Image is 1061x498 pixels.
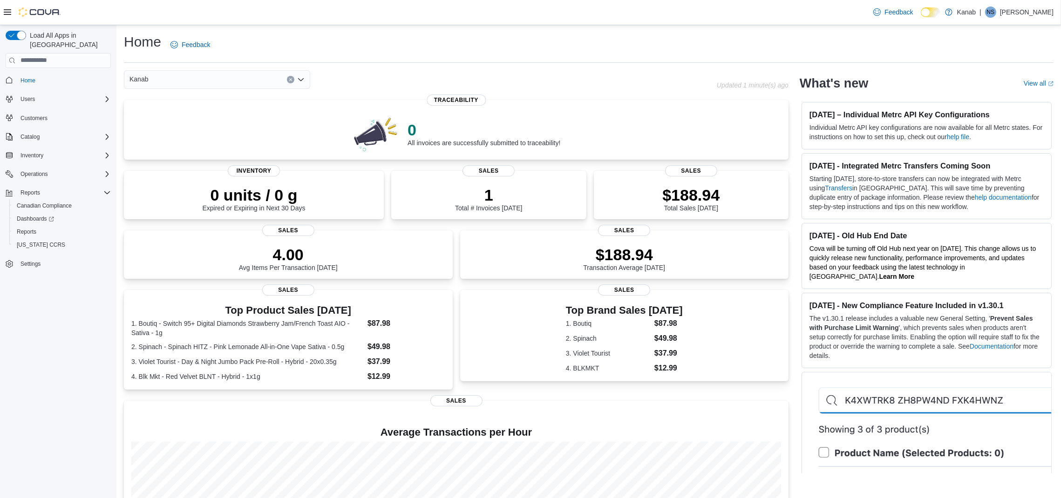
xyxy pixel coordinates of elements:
span: Sales [430,395,483,406]
dd: $37.99 [367,356,445,367]
img: 0 [352,115,400,152]
a: Customers [17,113,51,124]
span: Feedback [884,7,913,17]
span: Sales [598,225,650,236]
span: Inventory [17,150,111,161]
button: Users [17,94,39,105]
h1: Home [124,33,161,51]
a: Canadian Compliance [13,200,75,211]
dd: $87.98 [654,318,683,329]
span: Feedback [182,40,210,49]
span: Traceability [427,94,486,106]
h3: [DATE] - Integrated Metrc Transfers Coming Soon [809,161,1044,170]
h3: [DATE] - New Compliance Feature Included in v1.30.1 [809,301,1044,310]
span: Settings [20,260,41,268]
dt: 3. Violet Tourist - Day & Night Jumbo Pack Pre-Roll - Hybrid - 20x0.35g [131,357,364,366]
h4: Average Transactions per Hour [131,427,781,438]
img: Cova [19,7,61,17]
button: Customers [2,111,115,125]
span: Dashboards [13,213,111,224]
span: Settings [17,258,111,269]
a: Dashboards [13,213,58,224]
span: Catalog [17,131,111,142]
span: Cova will be turning off Old Hub next year on [DATE]. This change allows us to quickly release ne... [809,245,1036,280]
span: Canadian Compliance [17,202,72,209]
span: Users [20,95,35,103]
a: Home [17,75,39,86]
p: Starting [DATE], store-to-store transfers can now be integrated with Metrc using in [GEOGRAPHIC_D... [809,174,1044,211]
dt: 2. Spinach [566,334,651,343]
h3: [DATE] – Individual Metrc API Key Configurations [809,110,1044,119]
span: Sales [262,284,314,296]
dd: $49.98 [367,341,445,352]
dt: 4. BLKMKT [566,363,651,373]
div: Expired or Expiring in Next 30 Days [203,186,306,212]
span: Canadian Compliance [13,200,111,211]
a: Documentation [970,343,1013,350]
div: Avg Items Per Transaction [DATE] [239,245,338,271]
p: [PERSON_NAME] [1000,7,1054,18]
p: $188.94 [583,245,665,264]
h3: Top Brand Sales [DATE] [566,305,683,316]
button: Inventory [17,150,47,161]
a: Feedback [167,35,214,54]
dt: 1. Boutiq - Switch 95+ Digital Diamonds Strawberry Jam/French Toast AIO - Sativa - 1g [131,319,364,337]
dt: 2. Spinach - Spinach HITZ - Pink Lemonade All-in-One Vape Sativa - 0.5g [131,342,364,351]
a: Reports [13,226,40,237]
p: Kanab [957,7,976,18]
a: Feedback [870,3,917,21]
svg: External link [1048,81,1054,87]
h2: What's new [800,76,868,91]
strong: Prevent Sales with Purchase Limit Warning [809,315,1033,331]
p: 4.00 [239,245,338,264]
button: Reports [2,186,115,199]
a: Transfers [825,184,852,192]
button: Reports [9,225,115,238]
div: All invoices are successfully submitted to traceability! [408,121,560,147]
span: Customers [20,114,48,122]
a: [US_STATE] CCRS [13,239,69,250]
button: Home [2,74,115,87]
dt: 3. Violet Tourist [566,349,651,358]
p: $188.94 [662,186,720,204]
dt: 1. Boutiq [566,319,651,328]
span: Operations [20,170,48,178]
button: Clear input [287,76,294,83]
span: Home [17,74,111,86]
a: help documentation [975,194,1032,201]
a: help file [947,133,969,141]
span: Operations [17,168,111,180]
div: Transaction Average [DATE] [583,245,665,271]
span: Sales [262,225,314,236]
dd: $12.99 [654,363,683,374]
button: Settings [2,257,115,270]
h3: Top Product Sales [DATE] [131,305,445,316]
p: Updated 1 minute(s) ago [717,81,789,89]
button: Open list of options [297,76,305,83]
button: Catalog [2,130,115,143]
dd: $37.99 [654,348,683,359]
p: Individual Metrc API key configurations are now available for all Metrc states. For instructions ... [809,123,1044,141]
span: Sales [462,165,515,176]
span: Reports [20,189,40,196]
span: Home [20,77,35,84]
a: Dashboards [9,212,115,225]
span: Reports [13,226,111,237]
dt: 4. Blk Mkt - Red Velvet BLNT - Hybrid - 1x1g [131,372,364,381]
button: Catalog [17,131,43,142]
button: Reports [17,187,44,198]
dd: $12.99 [367,371,445,382]
a: Learn More [879,273,914,280]
a: Settings [17,258,44,269]
button: Inventory [2,149,115,162]
div: Nima Soudi [985,7,996,18]
p: 1 [455,186,522,204]
span: Inventory [228,165,280,176]
p: The v1.30.1 release includes a valuable new General Setting, ' ', which prevents sales when produ... [809,314,1044,360]
button: Operations [2,168,115,181]
span: [US_STATE] CCRS [17,241,65,249]
a: View allExternal link [1024,80,1054,87]
span: Sales [598,284,650,296]
span: Users [17,94,111,105]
